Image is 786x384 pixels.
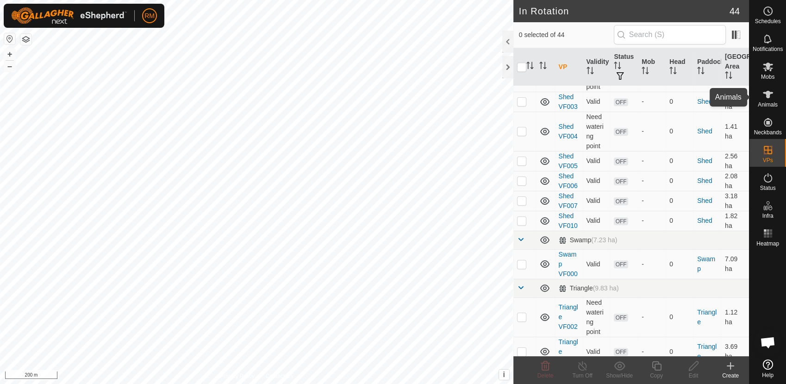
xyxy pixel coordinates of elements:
p-sorticon: Activate to sort [586,68,594,76]
span: Animals [758,102,778,107]
span: OFF [614,98,628,106]
span: OFF [614,348,628,356]
a: Shed VF005 [559,152,578,170]
a: Help [749,356,786,382]
div: - [642,156,662,166]
td: Valid [583,337,611,366]
div: Turn Off [564,371,601,380]
th: Status [610,48,638,86]
td: 0 [666,337,693,366]
p-sorticon: Activate to sort [642,68,649,76]
span: i [503,371,505,378]
span: (9.83 ha) [593,284,619,292]
td: 2.56 ha [721,151,749,171]
td: 0 [666,112,693,151]
a: Shed VF006 [559,172,578,189]
a: Triangle [697,308,717,326]
p-sorticon: Activate to sort [725,73,732,80]
div: Create [712,371,749,380]
a: Shed VF003 [559,93,578,110]
th: Head [666,48,693,86]
div: Swamp [559,236,618,244]
span: Schedules [755,19,780,24]
span: Mobs [761,74,774,80]
td: 0 [666,92,693,112]
td: 1.41 ha [721,112,749,151]
td: 2.08 ha [721,171,749,191]
button: – [4,61,15,72]
span: OFF [614,217,628,225]
td: 3.69 ha [721,337,749,366]
th: Validity [583,48,611,86]
td: Valid [583,92,611,112]
span: (7.23 ha) [591,236,617,244]
span: Notifications [753,46,783,52]
span: VPs [762,157,773,163]
th: VP [555,48,583,86]
a: Privacy Policy [220,372,255,380]
a: Shed [697,177,712,184]
div: - [642,259,662,269]
p-sorticon: Activate to sort [697,68,705,76]
span: Status [760,185,775,191]
div: - [642,312,662,322]
span: OFF [614,177,628,185]
a: Open chat [754,328,782,356]
a: Shed [697,217,712,224]
td: 1.12 ha [721,297,749,337]
div: - [642,97,662,107]
a: Shed [697,127,712,135]
div: - [642,196,662,206]
div: Edit [675,371,712,380]
a: Triangle [697,343,717,360]
a: Shed VF007 [559,192,578,209]
button: Reset Map [4,33,15,44]
button: + [4,49,15,60]
td: 0 [666,297,693,337]
a: Shed VF010 [559,212,578,229]
th: [GEOGRAPHIC_DATA] Area [721,48,749,86]
td: Need watering point [583,112,611,151]
a: Shed VF004 [559,123,578,140]
span: Help [762,372,774,378]
button: Map Layers [20,34,31,45]
div: Show/Hide [601,371,638,380]
span: OFF [614,128,628,136]
a: Swamp [697,255,715,272]
span: 0 selected of 44 [519,30,614,40]
td: 3.18 ha [721,191,749,211]
span: Infra [762,213,773,219]
td: 0 [666,191,693,211]
p-sorticon: Activate to sort [614,63,621,70]
td: Need watering point [583,297,611,337]
a: Shed [697,98,712,105]
td: 0 [666,249,693,279]
div: - [642,176,662,186]
div: - [642,216,662,226]
span: RM [144,11,155,21]
button: i [499,370,509,380]
a: Contact Us [266,372,293,380]
td: 7.09 ha [721,249,749,279]
td: Valid [583,211,611,231]
span: 44 [730,4,740,18]
a: Triangle VF003 [559,338,578,365]
span: Neckbands [754,130,781,135]
span: OFF [614,197,628,205]
a: Triangle VF002 [559,303,578,330]
td: 1.82 ha [721,211,749,231]
div: - [642,126,662,136]
p-sorticon: Activate to sort [526,63,534,70]
td: Valid [583,249,611,279]
span: OFF [614,157,628,165]
td: Valid [583,171,611,191]
div: - [642,347,662,357]
p-sorticon: Activate to sort [539,63,547,70]
p-sorticon: Activate to sort [669,68,677,76]
th: Paddock [693,48,721,86]
td: 1.64 ha [721,92,749,112]
div: Copy [638,371,675,380]
a: Shed [697,157,712,164]
th: Mob [638,48,666,86]
a: Swamp VF000 [559,251,578,277]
